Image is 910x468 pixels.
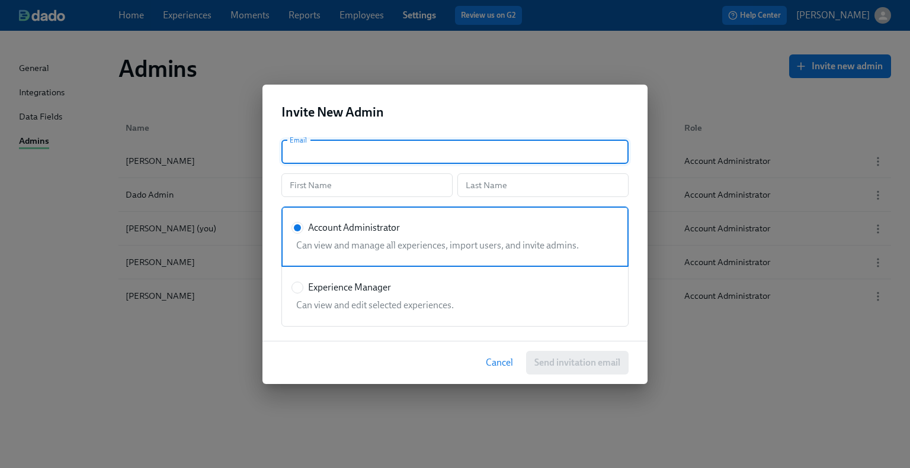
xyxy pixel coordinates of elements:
div: Can view and edit selected experiences. [291,299,614,312]
h2: Invite New Admin [281,104,629,121]
button: Cancel [478,351,521,375]
span: Cancel [486,357,513,369]
span: Experience Manager [308,281,391,294]
div: Can view and manage all experiences, import users, and invite admins. [291,239,614,252]
span: Account Administrator [308,221,400,234]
